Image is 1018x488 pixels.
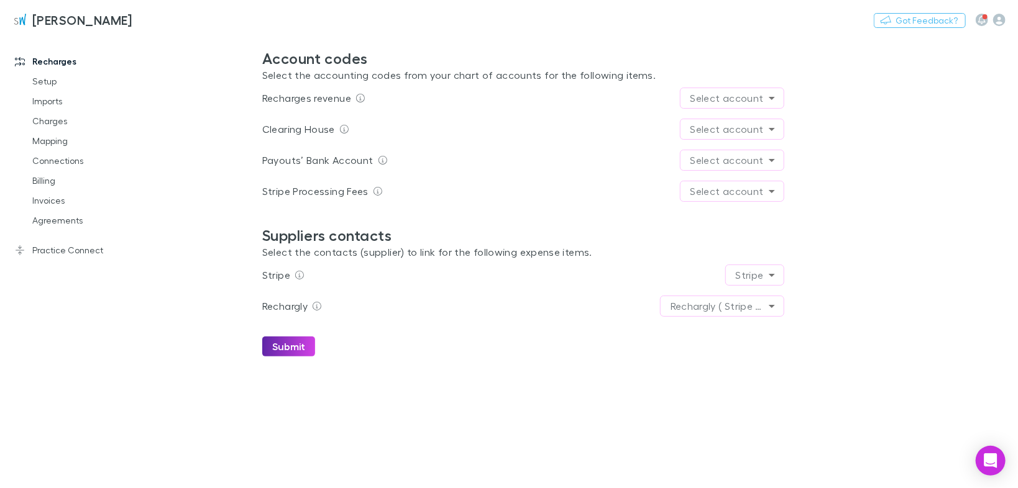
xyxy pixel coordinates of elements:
[20,91,163,111] a: Imports
[681,88,784,108] div: Select account
[20,210,163,230] a: Agreements
[32,12,132,27] h3: [PERSON_NAME]
[20,71,163,91] a: Setup
[262,68,784,83] p: Select the accounting codes from your chart of accounts for the following items.
[681,119,784,139] div: Select account
[5,5,140,35] a: [PERSON_NAME]
[262,245,784,260] p: Select the contacts (supplier) to link for the following expense items.
[262,50,784,68] h2: Account codes
[20,111,163,131] a: Charges
[12,12,27,27] img: Sinclair Wilson's Logo
[20,171,163,191] a: Billing
[661,296,784,316] div: Rechargly ( Stripe DD)
[262,337,315,356] button: Submit
[20,191,163,210] a: Invoices
[262,184,369,199] p: Stripe Processing Fees
[262,153,374,168] p: Payouts’ Bank Account
[262,91,351,106] p: Recharges revenue
[20,151,163,171] a: Connections
[681,181,784,201] div: Select account
[262,227,784,245] h2: Suppliers contacts
[726,265,784,285] div: Stripe
[681,150,784,170] div: Select account
[2,240,163,260] a: Practice Connect
[262,299,308,314] p: Rechargly
[262,122,335,137] p: Clearing House
[976,446,1006,476] div: Open Intercom Messenger
[20,131,163,151] a: Mapping
[262,268,290,282] p: Stripe
[874,13,966,28] button: Got Feedback?
[2,52,163,71] a: Recharges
